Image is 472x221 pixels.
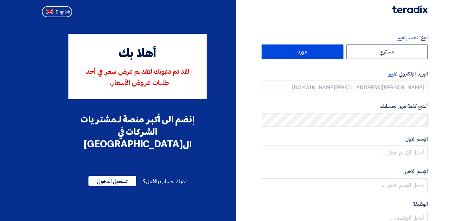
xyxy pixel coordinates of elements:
a: تسجيل الدخول [88,177,136,185]
label: الإسم الاول [262,135,428,143]
label: أنشئ كلمة مرور لحسابك [262,102,428,110]
label: نوع الحساب [262,34,428,42]
input: أدخل الإسم الاول ... [262,145,428,159]
button: English [42,6,72,17]
label: البريد الإلكتروني [262,70,428,78]
div: إنضم الى أكبر منصة لـمشتريات الشركات في ال[GEOGRAPHIC_DATA] [68,113,207,150]
span: لقد تم دعوتك لتقديم عرض سعر في أحد طلبات عروض الأسعار. [86,69,189,87]
span: تغيير [389,70,397,78]
img: en-US.png [46,9,54,14]
img: Teradix logo [392,6,428,13]
input: أدخل الإسم الاخير ... [262,178,428,192]
label: الوظيفة [262,200,428,208]
span: تسجيل الدخول [88,176,136,186]
div: أهلا بك [78,45,197,63]
label: مورد [262,44,343,59]
span: تغيير [397,34,406,41]
span: لديك حساب بالفعل؟ [143,177,186,185]
input: أدخل بريد العمل الإلكتروني الخاص بك ... [262,80,428,94]
label: الإسم الاخير [262,168,428,175]
span: English [56,10,70,14]
label: مشتري [346,44,428,59]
